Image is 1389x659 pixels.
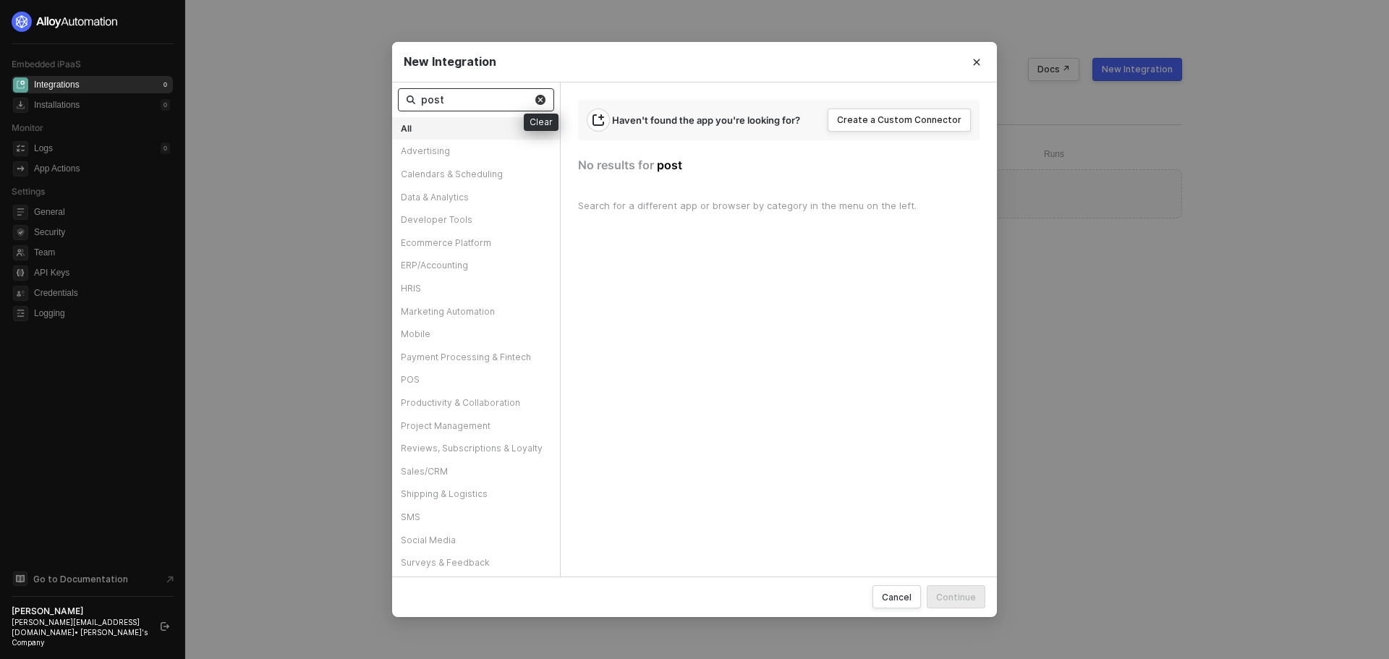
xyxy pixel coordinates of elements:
[392,391,560,414] div: Productivity & Collaboration
[392,277,560,300] div: HRIS
[392,574,560,598] div: Other
[956,42,997,82] button: Close
[392,300,560,323] div: Marketing Automation
[392,506,560,529] div: SMS
[392,368,560,391] div: POS
[392,186,560,209] div: Data & Analytics
[927,585,985,608] button: Continue
[407,94,415,106] span: icon-search
[392,346,560,369] div: Payment Processing & Fintech
[392,117,560,140] div: All
[392,437,560,460] div: Reviews, Subscriptions & Loyalty
[392,163,560,186] div: Calendars & Scheduling
[592,114,604,126] span: icon-integration
[392,208,560,231] div: Developer Tools
[612,114,800,127] div: Haven't found the app you're looking for?
[404,54,985,69] div: New Integration
[837,114,961,126] div: Create a Custom Connector
[392,231,560,255] div: Ecommerce Platform
[578,199,917,212] div: Search for a different app or browser by category in the menu on the left.
[535,95,545,105] img: close
[524,114,558,131] div: Clear
[392,529,560,552] div: Social Media
[392,551,560,574] div: Surveys & Feedback
[828,109,971,132] button: Create a Custom Connector
[392,254,560,277] div: ERP/Accounting
[392,482,560,506] div: Shipping & Logistics
[421,92,532,108] input: Search
[657,158,682,172] span: post
[392,323,560,346] div: Mobile
[392,140,560,163] div: Advertising
[882,591,912,603] div: Cancel
[392,414,560,438] div: Project Management
[392,460,560,483] div: Sales/CRM
[872,585,921,608] button: Cancel
[578,158,682,173] div: No results for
